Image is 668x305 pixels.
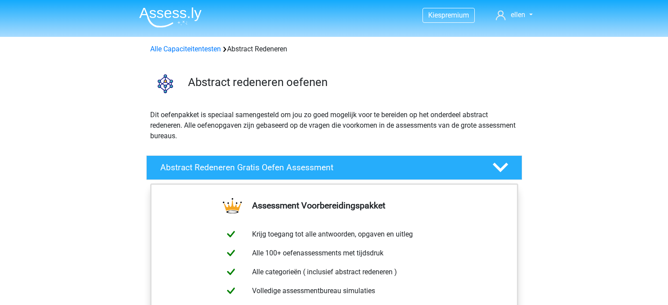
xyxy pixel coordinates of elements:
[143,155,526,180] a: Abstract Redeneren Gratis Oefen Assessment
[160,162,478,172] h4: Abstract Redeneren Gratis Oefen Assessment
[423,9,474,21] a: Kiespremium
[428,11,441,19] span: Kies
[147,44,522,54] div: Abstract Redeneren
[441,11,469,19] span: premium
[511,11,525,19] span: ellen
[492,10,536,20] a: ellen
[147,65,184,102] img: abstract redeneren
[188,75,515,89] h3: Abstract redeneren oefenen
[150,45,221,53] a: Alle Capaciteitentesten
[150,110,518,141] p: Dit oefenpakket is speciaal samengesteld om jou zo goed mogelijk voor te bereiden op het onderdee...
[139,7,202,28] img: Assessly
